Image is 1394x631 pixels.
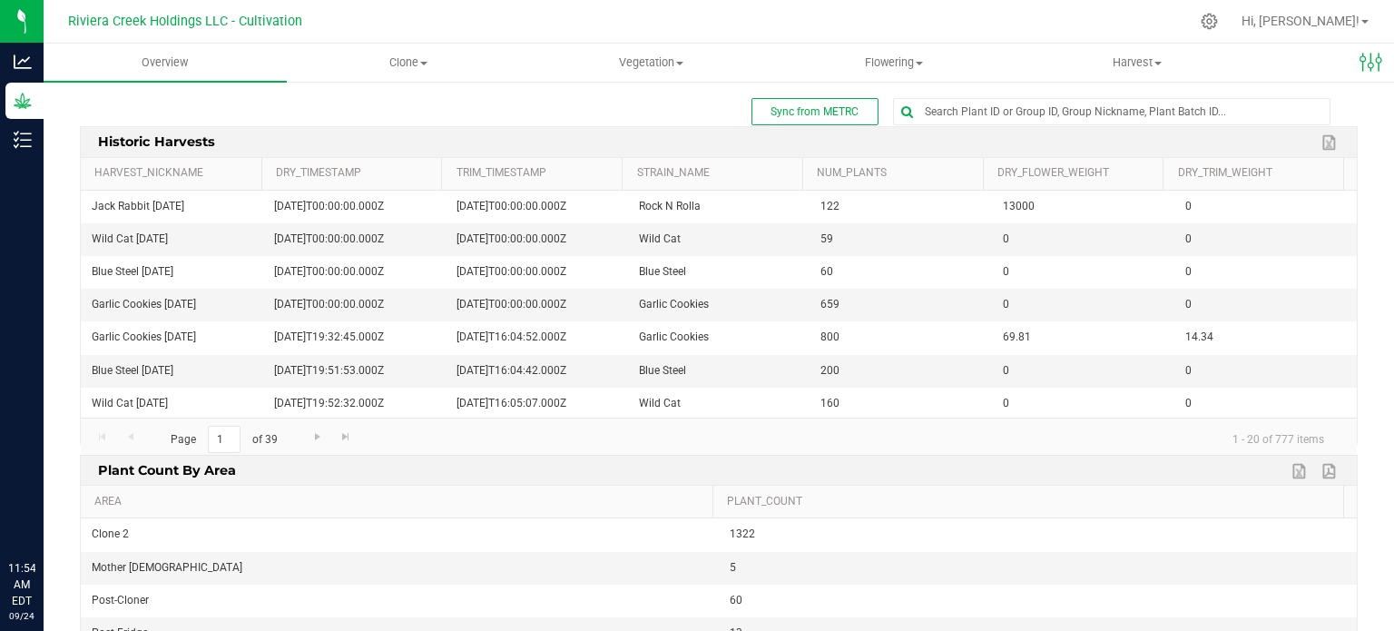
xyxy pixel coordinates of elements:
[628,191,810,223] td: Rock N Rolla
[94,495,705,509] a: Area
[14,131,32,149] inline-svg: Inventory
[771,105,859,118] span: Sync from METRC
[1174,191,1357,223] td: 0
[530,44,773,82] a: Vegetation
[446,355,628,388] td: [DATE]T16:04:42.000Z
[81,355,263,388] td: Blue Steel [DATE]
[81,191,263,223] td: Jack Rabbit [DATE]
[810,355,992,388] td: 200
[1287,459,1314,483] a: Export to Excel
[8,609,35,623] p: 09/24
[628,223,810,256] td: Wild Cat
[81,585,719,617] td: Post-Cloner
[81,321,263,354] td: Garlic Cookies [DATE]
[1174,388,1357,420] td: 0
[810,321,992,354] td: 800
[93,127,221,155] span: Historic Harvests
[81,388,263,420] td: Wild Cat [DATE]
[719,518,1357,551] td: 1322
[456,166,615,181] a: trim_timestamp
[287,44,530,82] a: Clone
[446,289,628,321] td: [DATE]T00:00:00.000Z
[992,321,1174,354] td: 69.81
[719,585,1357,617] td: 60
[68,14,302,29] span: Riviera Creek Holdings LLC - Cultivation
[1198,13,1221,30] div: Manage settings
[1317,131,1344,154] a: Export to Excel
[8,560,35,609] p: 11:54 AM EDT
[446,388,628,420] td: [DATE]T16:05:07.000Z
[117,54,212,71] span: Overview
[304,426,330,450] a: Go to the next page
[773,54,1015,71] span: Flowering
[1016,44,1259,82] a: Harvest
[81,223,263,256] td: Wild Cat [DATE]
[81,552,719,585] td: Mother [DEMOGRAPHIC_DATA]
[992,223,1174,256] td: 0
[1317,459,1344,483] a: Export to PDF
[810,388,992,420] td: 160
[1242,14,1360,28] span: Hi, [PERSON_NAME]!
[263,388,446,420] td: [DATE]T19:52:32.000Z
[810,191,992,223] td: 122
[44,44,287,82] a: Overview
[446,256,628,289] td: [DATE]T00:00:00.000Z
[810,223,992,256] td: 59
[1174,223,1357,256] td: 0
[94,166,254,181] a: harvest_nickname
[810,256,992,289] td: 60
[992,256,1174,289] td: 0
[263,191,446,223] td: [DATE]T00:00:00.000Z
[446,191,628,223] td: [DATE]T00:00:00.000Z
[894,99,1330,124] input: Search Plant ID or Group ID, Group Nickname, Plant Batch ID...
[628,289,810,321] td: Garlic Cookies
[531,54,772,71] span: Vegetation
[997,166,1156,181] a: dry_flower_weight
[208,426,241,454] input: 1
[1218,426,1339,453] span: 1 - 20 of 777 items
[1174,289,1357,321] td: 0
[93,456,241,484] span: Plant Count By Area
[751,98,879,125] button: Sync from METRC
[992,388,1174,420] td: 0
[333,426,359,450] a: Go to the last page
[446,223,628,256] td: [DATE]T00:00:00.000Z
[637,166,796,181] a: strain_name
[719,552,1357,585] td: 5
[14,92,32,110] inline-svg: Grow
[288,54,529,71] span: Clone
[14,53,32,71] inline-svg: Analytics
[263,289,446,321] td: [DATE]T00:00:00.000Z
[992,289,1174,321] td: 0
[992,355,1174,388] td: 0
[446,321,628,354] td: [DATE]T16:04:52.000Z
[1174,321,1357,354] td: 14.34
[628,355,810,388] td: Blue Steel
[1016,54,1258,71] span: Harvest
[628,256,810,289] td: Blue Steel
[628,321,810,354] td: Garlic Cookies
[263,256,446,289] td: [DATE]T00:00:00.000Z
[628,388,810,420] td: Wild Cat
[276,166,435,181] a: dry_timestamp
[1174,355,1357,388] td: 0
[263,355,446,388] td: [DATE]T19:51:53.000Z
[992,191,1174,223] td: 13000
[18,486,73,540] iframe: Resource center
[772,44,1016,82] a: Flowering
[1174,256,1357,289] td: 0
[263,223,446,256] td: [DATE]T00:00:00.000Z
[81,256,263,289] td: Blue Steel [DATE]
[155,426,292,454] span: Page of 39
[1178,166,1337,181] a: dry_trim_weight
[54,483,75,505] iframe: Resource center unread badge
[727,495,1337,509] a: Plant_Count
[817,166,976,181] a: num_plants
[263,321,446,354] td: [DATE]T19:32:45.000Z
[810,289,992,321] td: 659
[81,518,719,551] td: Clone 2
[81,289,263,321] td: Garlic Cookies [DATE]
